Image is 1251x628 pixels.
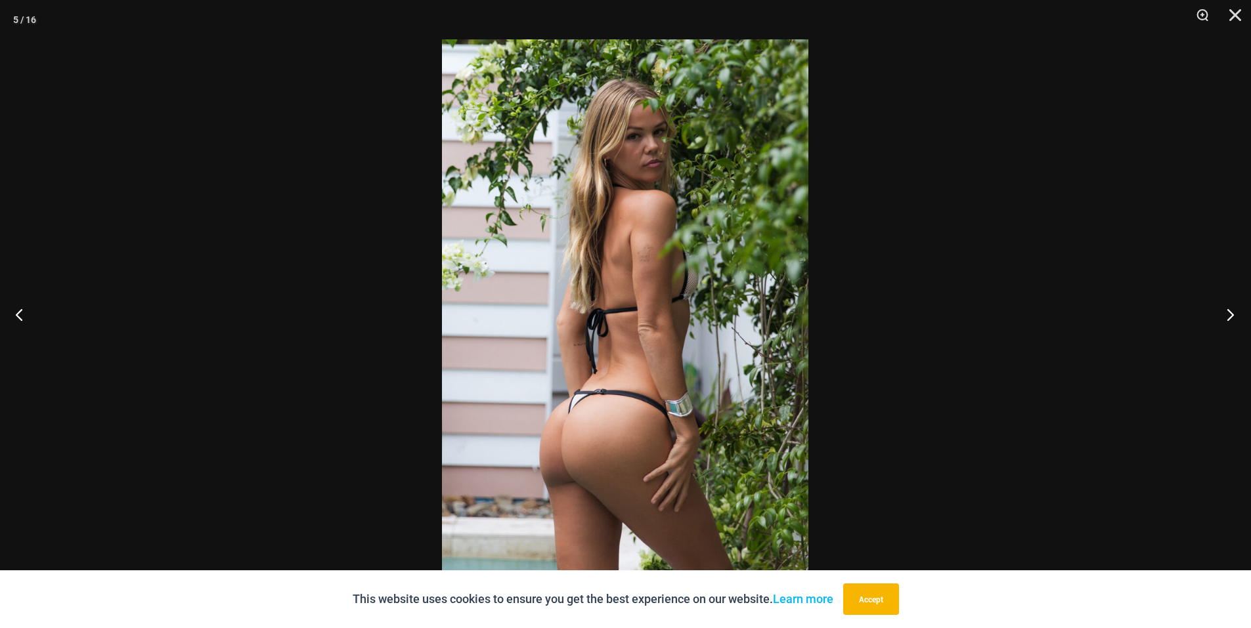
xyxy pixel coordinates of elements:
button: Next [1202,282,1251,347]
button: Accept [843,583,899,615]
a: Learn more [773,592,833,606]
p: This website uses cookies to ensure you get the best experience on our website. [353,589,833,609]
img: Trade Winds IvoryInk 317 Top 469 Thong 03 [442,39,808,589]
div: 5 / 16 [13,10,36,30]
